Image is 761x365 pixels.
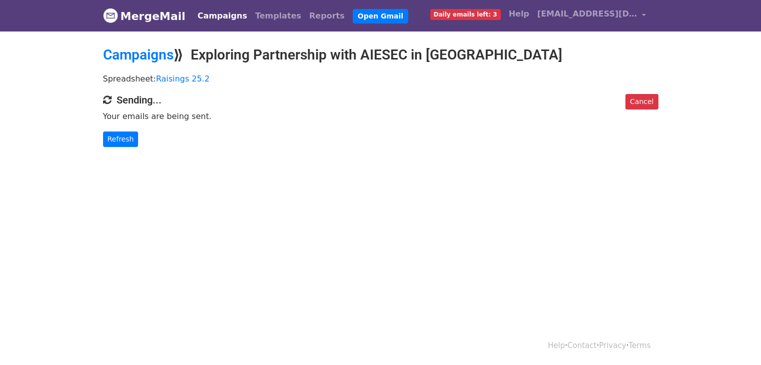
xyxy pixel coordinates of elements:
[103,131,139,147] a: Refresh
[103,46,658,63] h2: ⟫ Exploring Partnership with AIESEC in [GEOGRAPHIC_DATA]
[103,73,658,84] p: Spreadsheet:
[305,6,349,26] a: Reports
[251,6,305,26] a: Templates
[505,4,533,24] a: Help
[103,8,118,23] img: MergeMail logo
[537,8,637,20] span: [EMAIL_ADDRESS][DOMAIN_NAME]
[426,4,505,24] a: Daily emails left: 3
[156,74,210,83] a: Raisings 25.2
[599,341,626,350] a: Privacy
[194,6,251,26] a: Campaigns
[533,4,650,27] a: [EMAIL_ADDRESS][DOMAIN_NAME]
[353,9,408,23] a: Open Gmail
[567,341,596,350] a: Contact
[103,111,658,121] p: Your emails are being sent.
[103,94,658,106] h4: Sending...
[103,46,174,63] a: Campaigns
[103,5,186,26] a: MergeMail
[711,317,761,365] iframe: Chat Widget
[430,9,501,20] span: Daily emails left: 3
[548,341,565,350] a: Help
[628,341,650,350] a: Terms
[625,94,658,109] a: Cancel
